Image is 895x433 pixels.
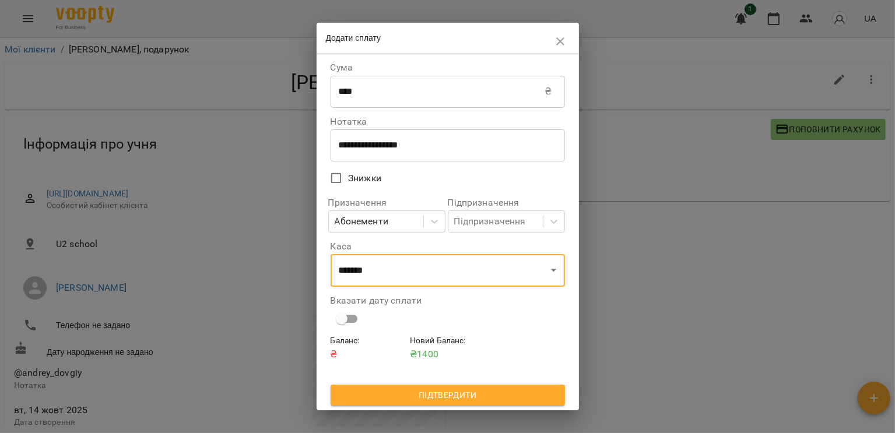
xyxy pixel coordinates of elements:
[348,171,381,185] span: Знижки
[331,242,565,251] label: Каса
[331,63,565,72] label: Сума
[331,347,406,361] p: ₴
[448,198,565,207] label: Підпризначення
[410,335,485,347] h6: Новий Баланс :
[328,198,445,207] label: Призначення
[335,214,388,228] div: Абонементи
[331,296,565,305] label: Вказати дату сплати
[410,347,485,361] p: ₴ 1400
[331,335,406,347] h6: Баланс :
[326,33,381,43] span: Додати сплату
[331,385,565,406] button: Підтвердити
[454,214,526,228] div: Підпризначення
[331,117,565,126] label: Нотатка
[545,85,552,98] p: ₴
[340,388,556,402] span: Підтвердити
